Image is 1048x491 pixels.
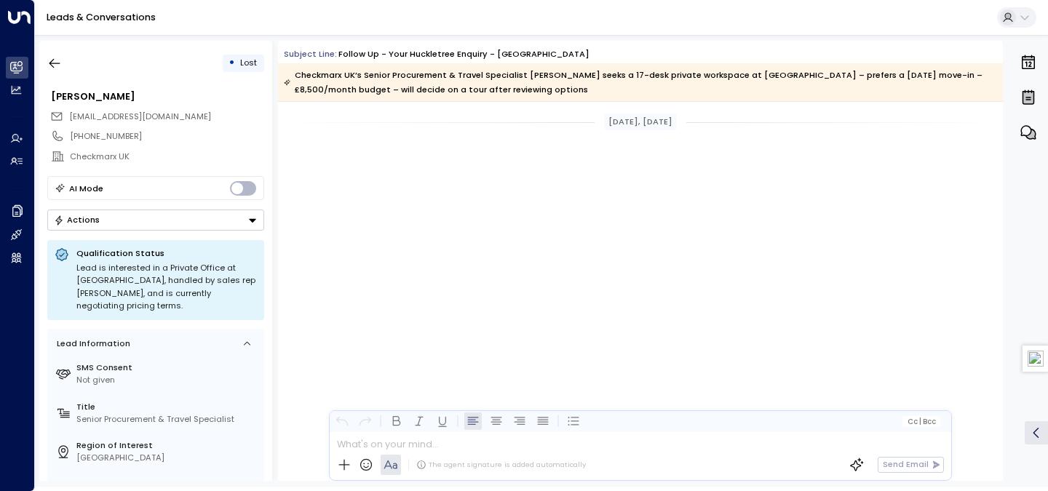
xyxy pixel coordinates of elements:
div: [PERSON_NAME] [51,89,263,103]
div: [DATE], [DATE] [604,113,678,130]
button: Redo [357,412,374,430]
button: Cc|Bcc [902,416,940,427]
div: [GEOGRAPHIC_DATA] [76,452,259,464]
label: Title [76,401,259,413]
button: Undo [333,412,351,430]
label: Region of Interest [76,439,259,452]
div: Checkmarx UK [70,151,263,163]
div: • [229,52,235,73]
div: Not given [76,374,259,386]
span: Lost [240,57,257,68]
div: Button group with a nested menu [47,209,264,231]
div: Senior Procurement & Travel Specialist [76,413,259,426]
a: Leads & Conversations [47,11,156,23]
span: Subject Line: [284,48,337,60]
div: Follow up - Your Huckletree Enquiry - [GEOGRAPHIC_DATA] [338,48,589,60]
div: Checkmarx UK’s Senior Procurement & Travel Specialist [PERSON_NAME] seeks a 17-desk private works... [284,68,996,97]
label: Product of Interest [76,479,259,491]
span: | [919,418,921,426]
button: Actions [47,209,264,231]
span: inbar.edri@checkmarx.com [69,111,211,123]
p: Qualification Status [76,247,257,259]
span: Cc Bcc [908,418,936,426]
div: Lead Information [52,338,130,350]
div: Actions [54,215,100,225]
div: The agent signature is added automatically [416,460,586,470]
div: AI Mode [69,181,103,196]
span: [EMAIL_ADDRESS][DOMAIN_NAME] [69,111,211,122]
label: SMS Consent [76,362,259,374]
div: [PHONE_NUMBER] [70,130,263,143]
div: Lead is interested in a Private Office at [GEOGRAPHIC_DATA], handled by sales rep [PERSON_NAME], ... [76,262,257,313]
